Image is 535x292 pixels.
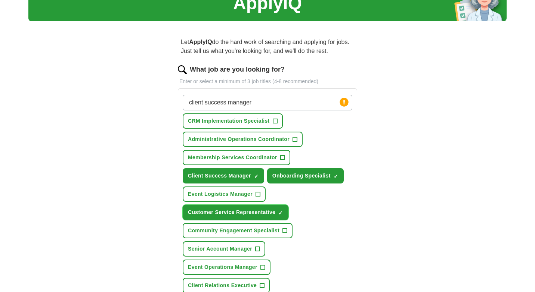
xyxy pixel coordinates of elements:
[188,263,257,271] span: Event Operations Manager
[188,117,270,125] span: CRM Implementation Specialist
[183,132,303,147] button: Administrative Operations Coordinator
[183,186,266,202] button: Event Logistics Manager
[188,154,277,161] span: Membership Services Coordinator
[188,245,252,253] span: Senior Account Manager
[178,65,187,74] img: search.png
[272,172,331,180] span: Onboarding Specialist
[183,260,270,275] button: Event Operations Manager
[267,168,344,183] button: Onboarding Specialist✓
[188,135,290,143] span: Administrative Operations Coordinator
[183,205,288,220] button: Customer Service Representative✓
[188,227,279,235] span: Community Engagement Specialist
[178,78,357,85] p: Enter or select a minimum of 3 job titles (4-8 recommended)
[183,223,293,238] button: Community Engagement Specialist
[188,190,253,198] span: Event Logistics Manager
[183,95,352,110] input: Type a job title and press enter
[188,208,275,216] span: Customer Service Representative
[188,172,251,180] span: Client Success Manager
[188,282,257,289] span: Client Relations Executive
[183,241,265,257] button: Senior Account Manager
[334,173,338,179] span: ✓
[278,210,283,216] span: ✓
[254,173,259,179] span: ✓
[183,168,264,183] button: Client Success Manager✓
[183,150,290,165] button: Membership Services Coordinator
[183,113,283,129] button: CRM Implementation Specialist
[189,39,212,45] strong: ApplyIQ
[190,65,285,75] label: What job are you looking for?
[178,35,357,59] p: Let do the hard work of searching and applying for jobs. Just tell us what you're looking for, an...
